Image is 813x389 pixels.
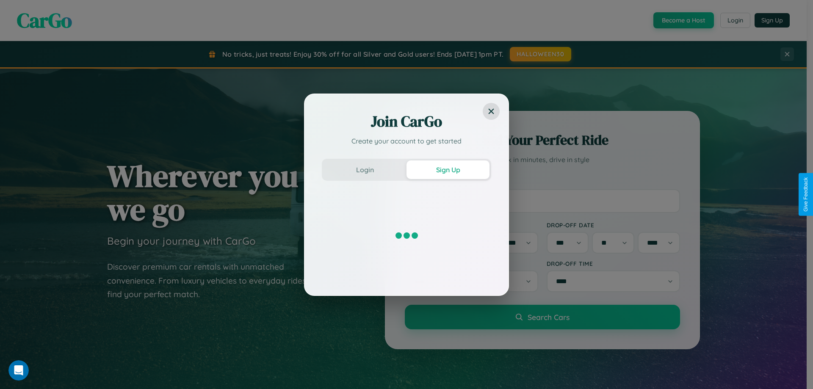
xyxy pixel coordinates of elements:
h2: Join CarGo [322,111,491,132]
iframe: Intercom live chat [8,360,29,381]
p: Create your account to get started [322,136,491,146]
button: Login [324,160,406,179]
div: Give Feedback [803,177,809,212]
button: Sign Up [406,160,489,179]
